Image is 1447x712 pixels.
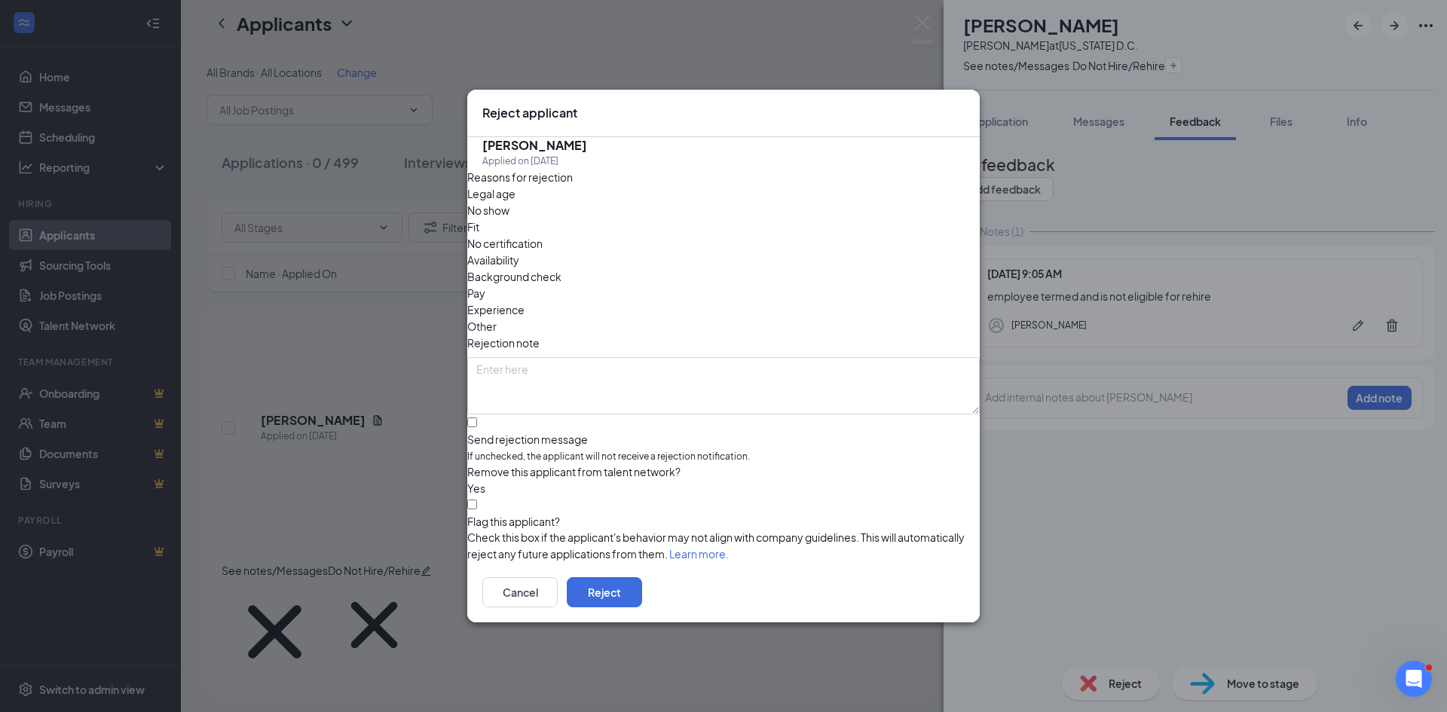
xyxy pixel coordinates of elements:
[467,218,479,235] span: Fit
[467,235,543,252] span: No certification
[467,202,509,218] span: No show
[669,547,729,561] a: Learn more.
[467,465,681,478] span: Remove this applicant from talent network?
[467,432,980,447] div: Send rejection message
[482,105,577,121] h3: Reject applicant
[467,336,540,350] span: Rejection note
[467,170,573,184] span: Reasons for rejection
[467,480,485,497] span: Yes
[467,285,485,301] span: Pay
[482,137,587,154] h5: [PERSON_NAME]
[467,417,477,427] input: Send rejection messageIf unchecked, the applicant will not receive a rejection notification.
[467,450,980,464] span: If unchecked, the applicant will not receive a rejection notification.
[467,252,519,268] span: Availability
[1396,661,1432,697] iframe: Intercom live chat
[467,301,525,318] span: Experience
[467,185,515,202] span: Legal age
[467,530,965,561] span: Check this box if the applicant's behavior may not align with company guidelines. This will autom...
[482,154,587,169] div: Applied on [DATE]
[482,577,558,607] button: Cancel
[467,318,497,335] span: Other
[467,514,980,529] div: Flag this applicant?
[567,577,642,607] button: Reject
[467,268,561,285] span: Background check
[467,500,477,509] input: Flag this applicant?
